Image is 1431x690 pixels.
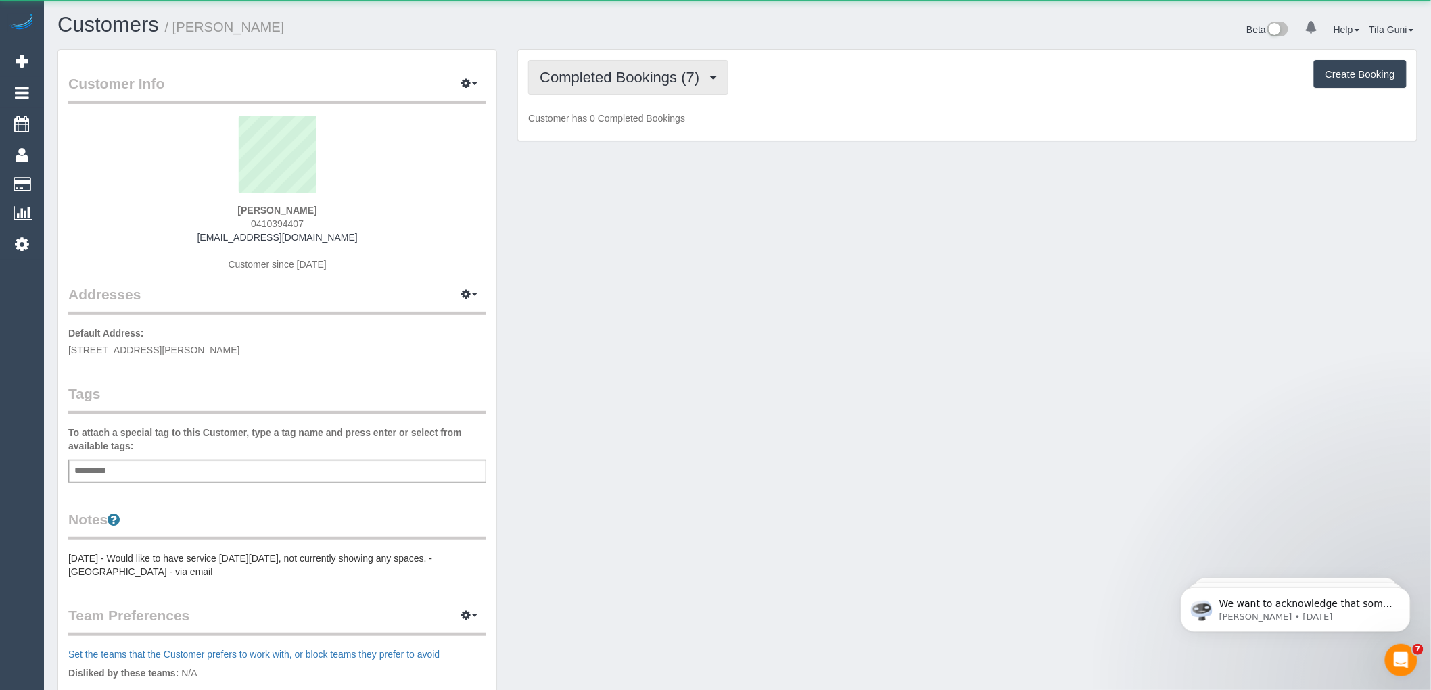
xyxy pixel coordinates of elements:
span: [STREET_ADDRESS][PERSON_NAME] [68,345,240,355]
legend: Notes [68,510,486,540]
button: Completed Bookings (7) [528,60,728,95]
button: Create Booking [1314,60,1407,89]
label: To attach a special tag to this Customer, type a tag name and press enter or select from availabl... [68,426,486,453]
p: Message from Ellie, sent 2w ago [59,52,233,64]
legend: Customer Info [68,74,486,104]
a: Beta [1246,24,1288,35]
pre: [DATE] - Would like to have service [DATE][DATE], not currently showing any spaces. - [GEOGRAPHIC... [68,551,486,578]
a: Help [1334,24,1360,35]
legend: Team Preferences [68,606,486,636]
a: Customers [57,13,159,36]
img: New interface [1266,22,1288,39]
img: Automaid Logo [8,14,35,32]
span: Customer since [DATE] [229,259,327,270]
strong: [PERSON_NAME] [237,205,316,216]
span: N/A [181,668,197,679]
span: We want to acknowledge that some users may be experiencing lag or slower performance in our softw... [59,39,233,224]
p: Customer has 0 Completed Bookings [528,112,1407,125]
span: Completed Bookings (7) [540,69,706,86]
span: 7 [1413,644,1424,655]
small: / [PERSON_NAME] [165,20,285,34]
span: 0410394407 [251,218,304,229]
label: Disliked by these teams: [68,666,179,680]
a: [EMAIL_ADDRESS][DOMAIN_NAME] [197,232,358,243]
a: Tifa Guni [1369,24,1414,35]
legend: Tags [68,384,486,414]
iframe: Intercom live chat [1385,644,1417,676]
iframe: Intercom notifications message [1160,559,1431,654]
label: Default Address: [68,326,144,340]
a: Set the teams that the Customer prefers to work with, or block teams they prefer to avoid [68,649,440,660]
